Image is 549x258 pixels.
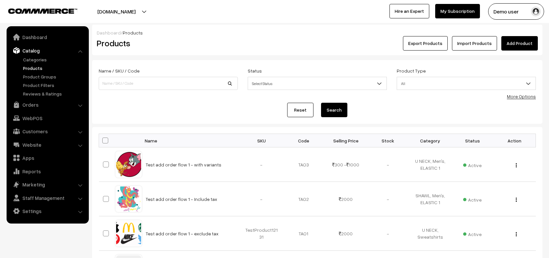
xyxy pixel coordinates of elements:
[451,134,493,147] th: Status
[142,134,240,147] th: Name
[409,134,451,147] th: Category
[397,67,426,74] label: Product Type
[8,125,87,137] a: Customers
[8,165,87,177] a: Reports
[409,147,451,182] td: U NECK, Men's, ELASTIC 1
[99,77,238,90] input: Name / SKU / Code
[123,30,143,35] span: Products
[397,77,536,90] span: All
[488,3,544,20] button: Demo user
[367,134,409,147] th: Stock
[325,182,367,216] td: 2000
[463,160,482,169] span: Active
[146,162,221,167] a: Test add order flow 1 - with variants
[21,82,87,89] a: Product Filters
[8,139,87,151] a: Website
[8,7,66,14] a: COMMMERCE
[507,94,536,99] a: More Options
[367,147,409,182] td: -
[325,216,367,251] td: 2000
[325,147,367,182] td: 300 - 1000
[501,36,538,51] a: Add Product
[389,4,429,18] a: Hire an Expert
[97,30,121,35] a: Dashboard
[516,163,517,167] img: Menu
[409,216,451,251] td: U NECK, Sweatshirts
[248,67,262,74] label: Status
[493,134,536,147] th: Action
[21,65,87,72] a: Products
[240,134,283,147] th: SKU
[8,9,77,13] img: COMMMERCE
[321,103,347,117] button: Search
[287,103,313,117] a: Reset
[397,78,536,89] span: All
[8,152,87,164] a: Apps
[516,198,517,202] img: Menu
[283,134,325,147] th: Code
[74,3,159,20] button: [DOMAIN_NAME]
[146,196,217,202] a: Test add order flow 1 - Include tax
[463,229,482,238] span: Active
[452,36,497,51] a: Import Products
[8,179,87,190] a: Marketing
[97,29,538,36] div: /
[516,232,517,236] img: Menu
[531,7,541,16] img: user
[240,216,283,251] td: TestProduct12131
[325,134,367,147] th: Selling Price
[248,77,387,90] span: Select Status
[283,182,325,216] td: TAO2
[283,147,325,182] td: TAO3
[367,182,409,216] td: -
[97,38,237,48] h2: Products
[8,205,87,217] a: Settings
[240,182,283,216] td: -
[240,147,283,182] td: -
[283,216,325,251] td: TAO1
[409,182,451,216] td: SHAWL, Men's, ELASTIC 1
[248,78,387,89] span: Select Status
[8,99,87,111] a: Orders
[21,56,87,63] a: Categories
[8,112,87,124] a: WebPOS
[8,31,87,43] a: Dashboard
[463,195,482,203] span: Active
[403,36,448,51] button: Export Products
[146,231,218,236] a: Test add order flow 1 - exclude tax
[367,216,409,251] td: -
[21,90,87,97] a: Reviews & Ratings
[8,45,87,56] a: Catalog
[435,4,480,18] a: My Subscription
[8,192,87,204] a: Staff Management
[99,67,139,74] label: Name / SKU / Code
[21,73,87,80] a: Product Groups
